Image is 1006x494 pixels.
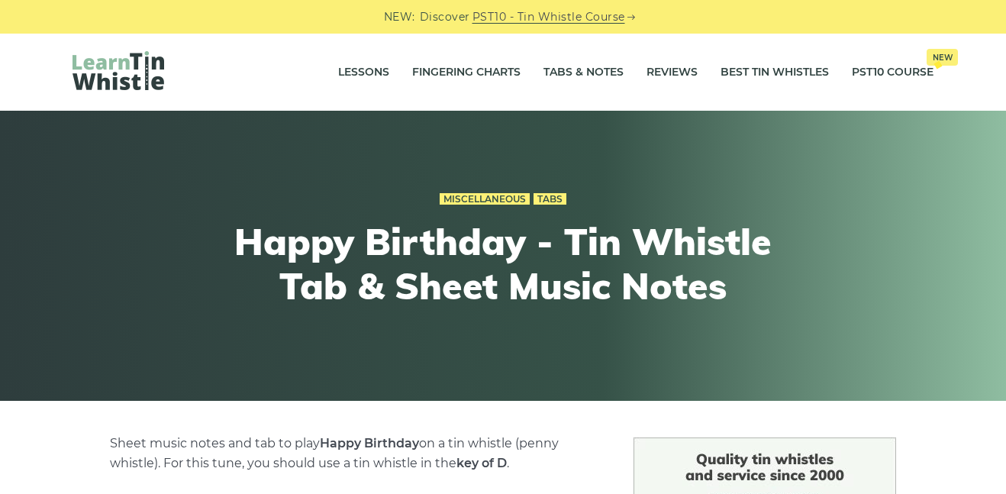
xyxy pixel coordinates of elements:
[110,434,597,473] p: Sheet music notes and tab to play on a tin whistle (penny whistle). For this tune, you should use...
[338,53,389,92] a: Lessons
[646,53,698,92] a: Reviews
[320,436,419,450] strong: Happy Birthday
[534,193,566,205] a: Tabs
[543,53,624,92] a: Tabs & Notes
[456,456,507,470] strong: key of D
[73,51,164,90] img: LearnTinWhistle.com
[440,193,530,205] a: Miscellaneous
[927,49,958,66] span: New
[412,53,521,92] a: Fingering Charts
[222,220,784,308] h1: Happy Birthday - Tin Whistle Tab & Sheet Music Notes
[721,53,829,92] a: Best Tin Whistles
[852,53,933,92] a: PST10 CourseNew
